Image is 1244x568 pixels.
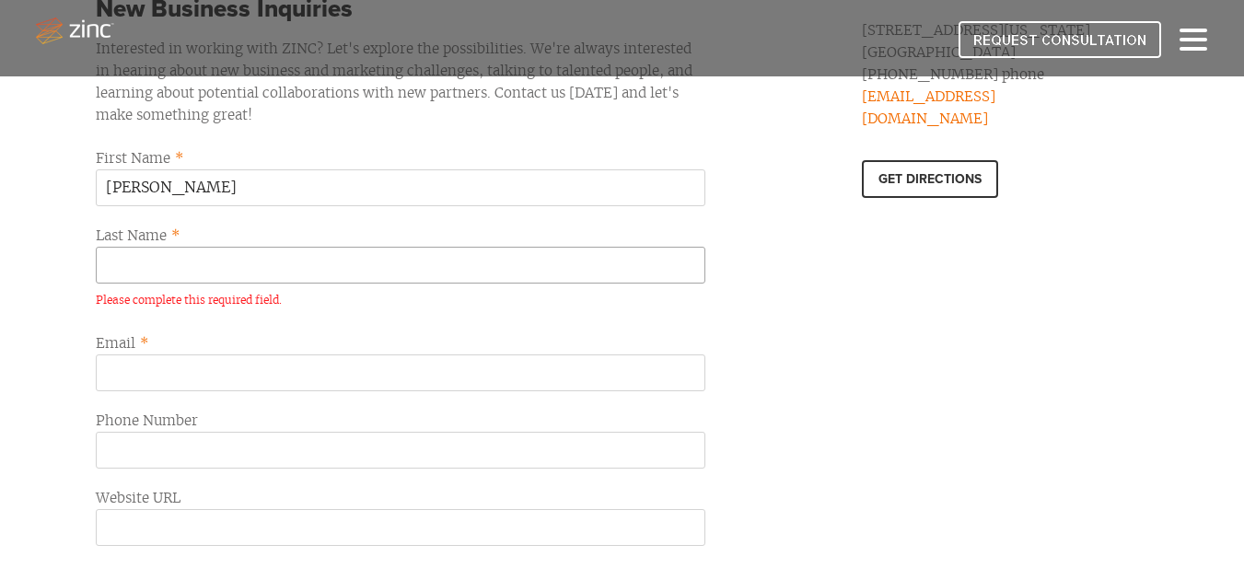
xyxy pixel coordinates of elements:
[96,489,180,506] span: Website URL
[96,334,135,352] span: Email
[96,412,198,429] span: Phone Number
[959,21,1161,58] img: REQUEST CONSULTATION
[862,160,998,198] a: Get directions
[862,87,995,127] a: [EMAIL_ADDRESS][DOMAIN_NAME]
[96,149,170,167] span: First Name
[96,226,167,244] span: Last Name
[96,289,705,311] label: Please complete this required field.
[96,38,705,126] p: Interested in working with ZINC? Let's explore the possibilities. We're always interested in hear...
